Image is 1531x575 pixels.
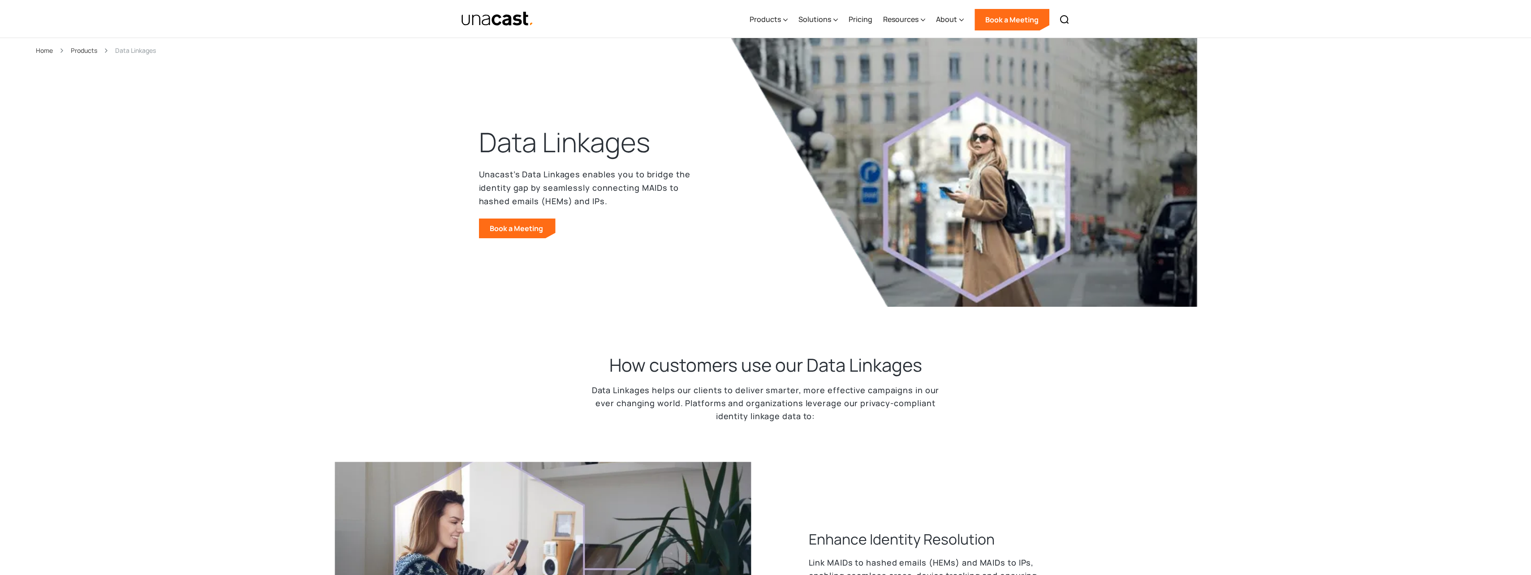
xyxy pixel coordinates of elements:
[798,1,838,38] div: Solutions
[750,1,788,38] div: Products
[883,14,919,25] div: Resources
[809,529,995,549] h3: Enhance Identity Resolution
[587,384,945,422] p: Data Linkages helps our clients to deliver smarter, more effective campaigns in our ever changing...
[115,45,156,56] div: Data Linkages
[609,353,922,377] h2: How customers use our Data Linkages
[936,1,964,38] div: About
[936,14,957,25] div: About
[883,1,925,38] div: Resources
[975,9,1049,30] a: Book a Meeting
[1059,14,1070,25] img: Search icon
[36,45,53,56] a: Home
[461,11,534,27] a: home
[479,167,712,208] p: Unacast’s Data Linkages enables you to bridge the identity gap by seamlessly connecting MAIDs to ...
[71,45,97,56] a: Products
[798,14,831,25] div: Solutions
[479,124,650,160] h1: Data Linkages
[849,1,872,38] a: Pricing
[461,11,534,27] img: Unacast text logo
[750,14,781,25] div: Products
[479,219,556,238] a: Book a Meeting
